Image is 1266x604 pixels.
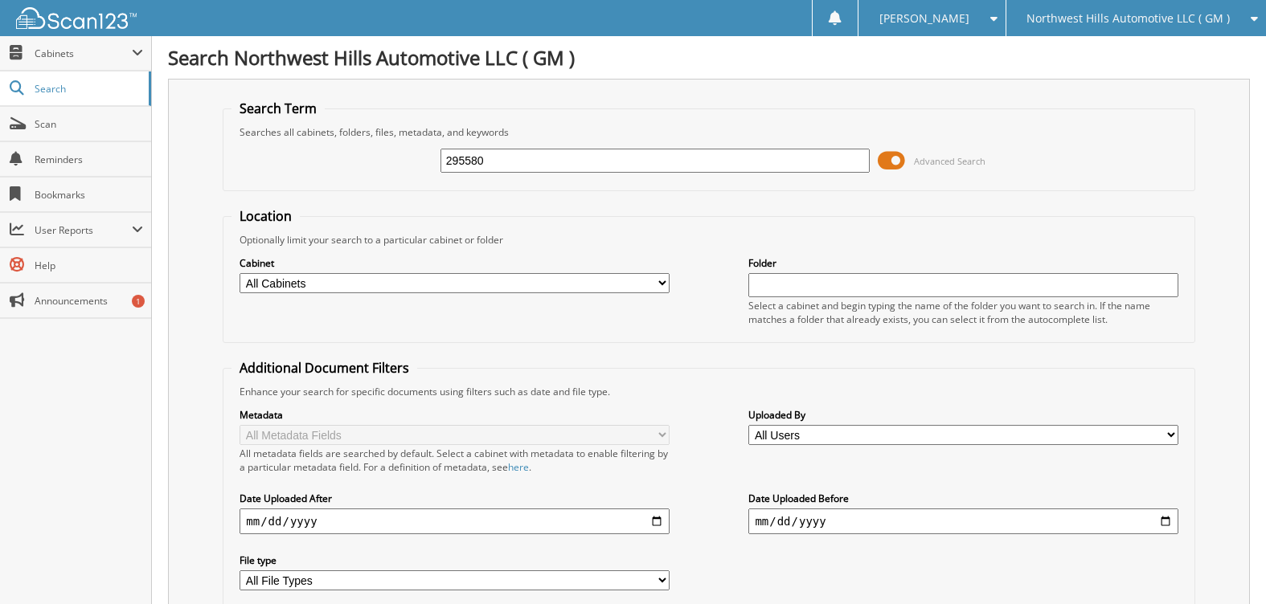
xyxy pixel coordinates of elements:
span: Announcements [35,294,143,308]
div: Searches all cabinets, folders, files, metadata, and keywords [231,125,1186,139]
span: Scan [35,117,143,131]
span: Help [35,259,143,272]
label: Cabinet [240,256,669,270]
span: User Reports [35,223,132,237]
span: Reminders [35,153,143,166]
div: Select a cabinet and begin typing the name of the folder you want to search in. If the name match... [748,299,1178,326]
legend: Location [231,207,300,225]
span: Bookmarks [35,188,143,202]
div: 1 [132,295,145,308]
span: Search [35,82,141,96]
h1: Search Northwest Hills Automotive LLC ( GM ) [168,44,1250,71]
a: here [508,460,529,474]
input: end [748,508,1178,534]
label: Uploaded By [748,408,1178,422]
label: File type [240,553,669,567]
iframe: Chat Widget [1186,527,1266,604]
span: Advanced Search [914,155,985,167]
span: Cabinets [35,47,132,60]
div: Optionally limit your search to a particular cabinet or folder [231,233,1186,247]
div: All metadata fields are searched by default. Select a cabinet with metadata to enable filtering b... [240,447,669,474]
label: Metadata [240,408,669,422]
div: Enhance your search for specific documents using filters such as date and file type. [231,385,1186,398]
label: Date Uploaded After [240,492,669,505]
input: start [240,508,669,534]
label: Date Uploaded Before [748,492,1178,505]
legend: Additional Document Filters [231,359,417,377]
span: [PERSON_NAME] [879,14,969,23]
label: Folder [748,256,1178,270]
span: Northwest Hills Automotive LLC ( GM ) [1026,14,1230,23]
legend: Search Term [231,100,325,117]
img: scan123-logo-white.svg [16,7,137,29]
